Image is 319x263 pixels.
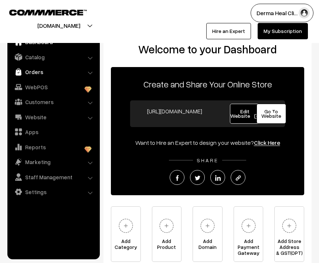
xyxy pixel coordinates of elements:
[261,108,281,119] span: Go To Website
[9,65,97,79] a: Orders
[9,170,97,184] a: Staff Management
[111,138,304,147] div: Want to Hire an Expert to design your website?
[152,238,181,253] span: Add Product
[238,216,259,236] img: plus.svg
[9,95,97,109] a: Customers
[9,50,97,64] a: Catalog
[299,7,310,19] img: user
[206,23,251,39] a: Hire an Expert
[197,216,218,236] img: plus.svg
[111,43,304,56] h2: Welcome to your Dashboard
[234,206,264,262] a: Add PaymentGateway
[275,238,304,253] span: Add Store Address & GST(OPT)
[230,108,259,119] span: Edit Website
[193,157,222,163] span: SHARE
[152,206,182,262] a: AddProduct
[230,104,259,124] a: Edit Website
[257,104,286,124] a: Go To Website
[11,16,106,35] button: [DOMAIN_NAME]
[9,140,97,154] a: Reports
[111,206,141,262] a: AddCategory
[116,216,136,236] img: plus.svg
[279,216,299,236] img: plus.svg
[9,80,97,94] a: WebPOS
[9,10,87,15] img: COMMMERCE
[193,206,223,262] a: AddDomain
[9,125,97,139] a: Apps
[234,238,263,253] span: Add Payment Gateway
[111,77,304,91] p: Create and Share Your Online Store
[9,7,74,16] a: COMMMERCE
[193,238,222,253] span: Add Domain
[111,238,140,253] span: Add Category
[9,155,97,169] a: Marketing
[274,206,304,262] a: Add Store Address& GST(OPT)
[156,216,177,236] img: plus.svg
[9,110,97,124] a: Website
[254,139,280,146] a: Click Here
[9,185,97,199] a: Settings
[251,4,313,22] button: Derma Heal Cli…
[258,23,308,39] a: My Subscription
